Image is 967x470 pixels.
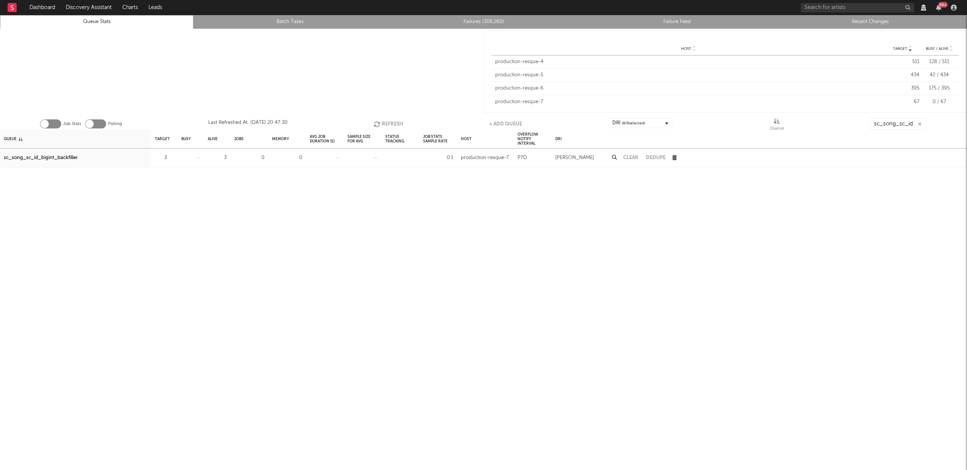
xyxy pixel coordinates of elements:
[155,153,167,162] div: 3
[495,85,882,92] div: production-resque-6
[681,46,691,51] span: Host
[4,153,78,162] a: sc_song_sc_id_bigint_backfiller
[555,131,562,147] div: DRI
[198,17,383,26] a: Batch Tasks
[234,131,244,147] div: Jobs
[770,118,784,133] div: Queue
[936,5,941,11] button: 99+
[517,153,527,162] div: P7D
[310,131,340,147] div: Avg Job Duration (s)
[885,71,919,79] div: 434
[622,119,645,128] span: ( 8 / 8 selected)
[923,71,955,79] div: 42 / 434
[234,153,264,162] div: 0
[461,153,509,162] div: production-resque-7
[181,131,191,147] div: Busy
[923,58,955,66] div: 128 / 511
[4,17,189,26] a: Queue Stats
[208,153,227,162] div: 3
[870,118,927,130] input: Search...
[623,155,638,160] button: Clear
[385,131,416,147] div: Status Tracking
[555,153,594,162] div: [PERSON_NAME]
[612,119,645,128] div: DRI
[770,124,784,133] div: Queue
[517,131,548,147] div: Overflow Notify Interval
[495,71,882,79] div: production-resque-5
[108,119,122,128] label: Polling
[155,131,170,147] div: Target
[885,58,919,66] div: 511
[584,17,769,26] a: Failure Feed
[374,118,403,130] button: Refresh
[495,98,882,106] div: production-resque-7
[495,58,882,66] div: production-resque-4
[208,118,287,130] div: Last Refreshed At: [DATE] 20:47:30
[272,153,302,162] div: 0
[893,46,907,51] span: Target
[348,131,378,147] div: Sample Size For Avg
[801,3,914,12] input: Search for artists
[938,2,948,8] div: 99 +
[926,46,948,51] span: Busy / Alive
[272,131,289,147] div: Memory
[489,118,522,130] button: + Add Queue
[646,155,666,160] button: Dedupe
[423,153,453,162] div: 0.1
[923,98,955,106] div: 0 / 67
[423,131,453,147] div: Job Stats Sample Rate
[461,131,471,147] div: Host
[391,17,576,26] a: Failures (308,260)
[63,119,81,128] label: Job Stats
[885,98,919,106] div: 67
[923,85,955,92] div: 175 / 395
[885,85,919,92] div: 395
[778,17,963,26] a: Recent Changes
[4,131,23,147] div: Queue
[208,131,218,147] div: Alive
